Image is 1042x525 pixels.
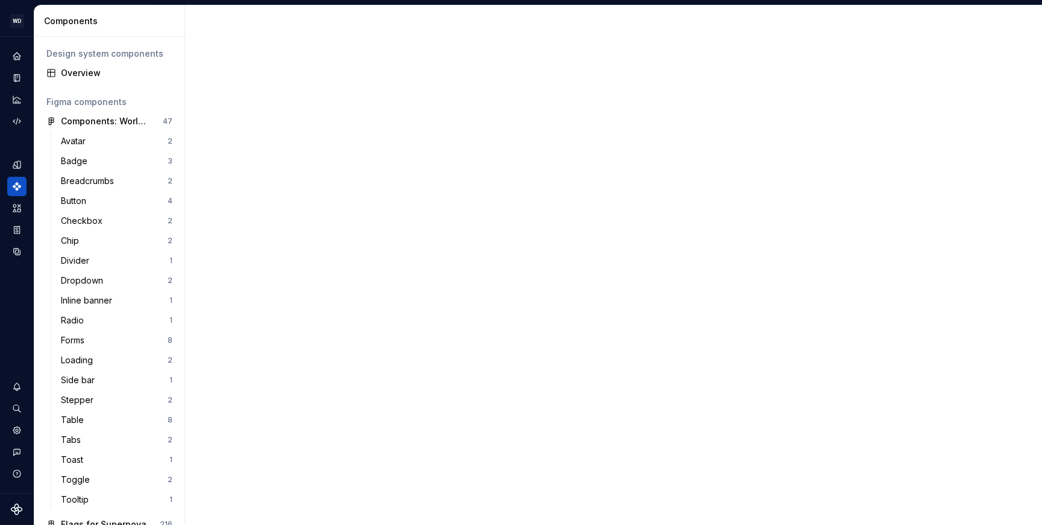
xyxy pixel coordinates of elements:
[168,156,172,166] div: 3
[7,442,27,462] button: Contact support
[56,311,177,330] a: Radio1
[168,196,172,206] div: 4
[7,220,27,240] a: Storybook stories
[61,394,98,406] div: Stepper
[61,454,88,466] div: Toast
[168,136,172,146] div: 2
[7,177,27,196] a: Components
[169,256,172,266] div: 1
[168,276,172,285] div: 2
[168,395,172,405] div: 2
[61,155,92,167] div: Badge
[56,171,177,191] a: Breadcrumbs2
[7,90,27,109] a: Analytics
[56,430,177,450] a: Tabs2
[168,415,172,425] div: 8
[169,375,172,385] div: 1
[7,68,27,87] a: Documentation
[168,355,172,365] div: 2
[168,435,172,445] div: 2
[56,390,177,410] a: Stepper2
[56,331,177,350] a: Forms8
[7,399,27,418] button: Search ⌘K
[61,494,93,506] div: Tooltip
[61,115,151,127] div: Components: Worldpay Design System
[2,8,31,34] button: WD
[163,116,172,126] div: 47
[56,151,177,171] a: Badge3
[10,14,24,28] div: WD
[168,216,172,226] div: 2
[7,112,27,131] a: Code automation
[61,255,94,267] div: Divider
[56,291,177,310] a: Inline banner1
[56,450,177,469] a: Toast1
[7,155,27,174] a: Design tokens
[61,175,119,187] div: Breadcrumbs
[61,215,107,227] div: Checkbox
[11,503,23,515] svg: Supernova Logo
[168,336,172,345] div: 8
[56,410,177,430] a: Table8
[61,195,91,207] div: Button
[46,96,172,108] div: Figma components
[46,48,172,60] div: Design system components
[61,294,117,307] div: Inline banner
[169,455,172,465] div: 1
[61,414,89,426] div: Table
[168,236,172,246] div: 2
[42,63,177,83] a: Overview
[56,271,177,290] a: Dropdown2
[61,334,89,346] div: Forms
[61,434,86,446] div: Tabs
[7,46,27,66] a: Home
[56,211,177,231] a: Checkbox2
[42,112,177,131] a: Components: Worldpay Design System47
[61,314,89,326] div: Radio
[168,176,172,186] div: 2
[7,421,27,440] a: Settings
[61,235,84,247] div: Chip
[169,495,172,504] div: 1
[56,470,177,489] a: Toggle2
[169,316,172,325] div: 1
[56,191,177,211] a: Button4
[7,199,27,218] a: Assets
[56,132,177,151] a: Avatar2
[61,354,98,366] div: Loading
[61,275,108,287] div: Dropdown
[56,490,177,509] a: Tooltip1
[61,474,95,486] div: Toggle
[56,231,177,250] a: Chip2
[168,475,172,485] div: 2
[7,377,27,396] button: Notifications
[7,242,27,261] a: Data sources
[44,15,180,27] div: Components
[56,371,177,390] a: Side bar1
[56,351,177,370] a: Loading2
[61,374,99,386] div: Side bar
[169,296,172,305] div: 1
[56,251,177,270] a: Divider1
[61,67,172,79] div: Overview
[61,135,90,147] div: Avatar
